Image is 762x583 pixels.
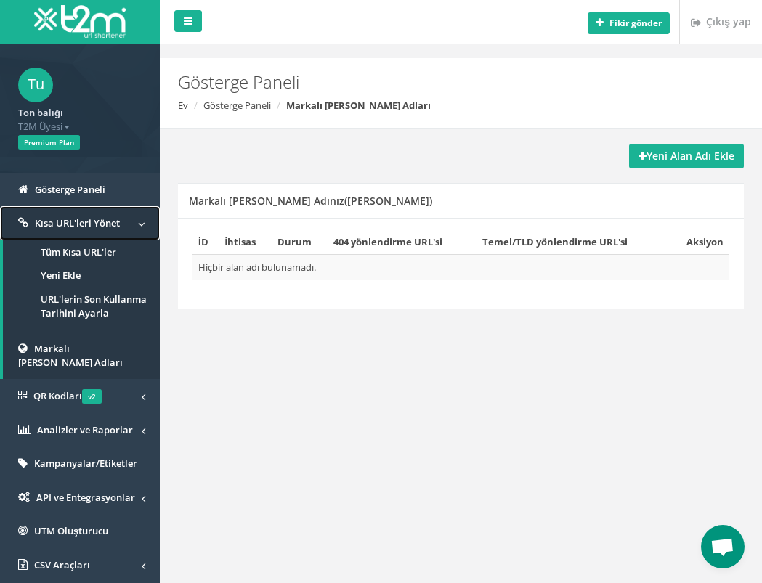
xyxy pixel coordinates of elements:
[35,183,105,196] font: Gösterge Paneli
[482,235,628,248] font: Temel/TLD yönlendirme URL'si
[333,235,442,248] font: 404 yönlendirme URL'si
[37,423,133,436] font: Analizler ve Raporlar
[18,106,63,119] font: Ton balığı
[203,99,271,112] a: Gösterge Paneli
[706,15,751,28] font: Çıkış yap
[41,245,116,258] font: Tüm Kısa URL'ler
[18,342,123,369] font: Markalı [PERSON_NAME] Adları
[88,391,96,401] font: v2
[34,524,108,537] font: UTM Oluşturucu
[277,235,312,248] font: Durum
[189,194,432,208] font: Markalı [PERSON_NAME] Adınız([PERSON_NAME])
[18,102,142,133] a: Ton balığı T2M Üyesi
[33,389,82,402] font: QR Kodları
[686,235,724,248] font: Aksiyon
[35,216,120,229] font: Kısa URL'leri Yönet
[701,525,745,568] div: Open chat
[34,558,90,571] font: CSV Araçları
[41,293,147,319] font: URL'lerin Son Kullanma Tarihini Ayarla
[629,144,744,168] a: Yeni Alan Adı Ekle
[198,261,316,274] font: Hiçbir alan adı bulunamadı.
[286,99,431,112] font: Markalı [PERSON_NAME] Adları
[3,240,160,264] a: Tüm Kısa URL'ler
[224,235,256,248] font: İhtisas
[34,5,126,38] img: T2M
[34,457,137,470] font: Kampanyalar/Etiketler
[588,12,670,34] button: Fikir gönder
[3,288,160,325] a: URL'lerin Son Kullanma Tarihini Ayarla
[41,269,81,282] font: Yeni Ekle
[36,491,135,504] font: API ve Entegrasyonlar
[178,70,299,94] font: Gösterge Paneli
[24,137,74,147] font: Premium Plan
[609,17,662,29] font: Fikir gönder
[28,74,44,94] font: Tu
[18,120,62,133] font: T2M Üyesi
[178,99,188,112] a: Ev
[198,235,208,248] font: İD
[3,264,160,288] a: Yeni Ekle
[647,149,734,163] font: Yeni Alan Adı Ekle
